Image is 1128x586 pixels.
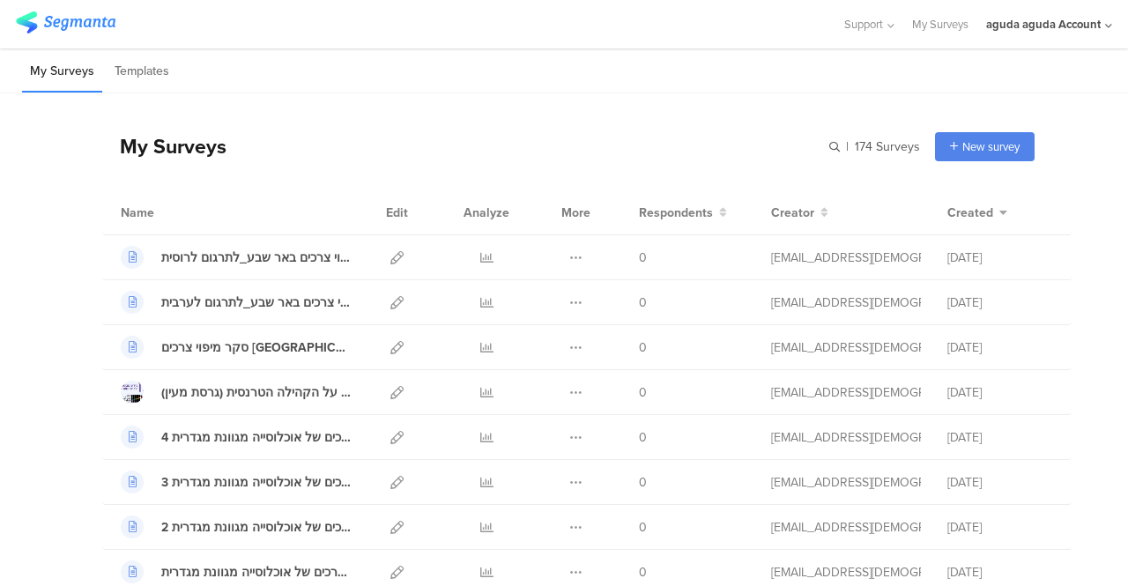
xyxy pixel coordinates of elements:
div: research@lgbt.org.il [771,248,921,267]
img: segmanta logo [16,11,115,33]
span: 0 [639,338,647,357]
a: 2 אפיון צרכים של אוכלוסייה מגוונת מגדרית [121,516,352,538]
div: סקר מיפוי צרכים באר שבע_לתרגום לרוסית [161,248,352,267]
div: [DATE] [947,473,1053,492]
div: 3 אפיון צרכים של אוכלוסייה מגוונת מגדרית [161,473,352,492]
div: [DATE] [947,518,1053,537]
div: digital@lgbt.org.il [771,383,921,402]
div: 4 אפיון צרכים של אוכלוסייה מגוונת מגדרית [161,428,352,447]
div: My Surveys [102,131,226,161]
div: research@lgbt.org.il [771,338,921,357]
div: research@lgbt.org.il [771,518,921,537]
div: Analyze [460,190,513,234]
div: [DATE] [947,248,1053,267]
span: Respondents [639,204,713,222]
div: [DATE] [947,383,1053,402]
div: [DATE] [947,563,1053,582]
a: סקר מיפוי צרכים [GEOGRAPHIC_DATA] [121,336,352,359]
div: Name [121,204,226,222]
div: סקר עמדות מטפלים.ות על הקהילה הטרנסית (גרסת מעין) [161,383,352,402]
span: 0 [639,518,647,537]
a: סקר מיפוי צרכים באר שבע_לתרגום לערבית [121,291,352,314]
li: My Surveys [22,51,102,93]
button: Respondents [639,204,727,222]
div: research@lgbt.org.il [771,428,921,447]
span: 0 [639,383,647,402]
span: 0 [639,473,647,492]
span: 0 [639,248,647,267]
span: Creator [771,204,814,222]
span: New survey [962,138,1020,155]
button: Creator [771,204,828,222]
div: סקר מיפוי צרכים באר שבע [161,338,352,357]
a: סקר מיפוי צרכים באר שבע_לתרגום לרוסית [121,246,352,269]
div: [DATE] [947,428,1053,447]
div: aguda aguda Account [986,16,1101,33]
span: Created [947,204,993,222]
span: | [843,137,851,156]
span: 174 Surveys [855,137,920,156]
span: Support [844,16,883,33]
div: research@lgbt.org.il [771,563,921,582]
span: 0 [639,563,647,582]
button: Created [947,204,1007,222]
a: 3 אפיון צרכים של אוכלוסייה מגוונת מגדרית [121,471,352,493]
div: אפיון צרכים של אוכלוסייה מגוונת מגדרית [161,563,352,582]
li: Templates [107,51,177,93]
div: research@lgbt.org.il [771,293,921,312]
div: Edit [378,190,416,234]
a: סקר עמדות מטפלים.ות על הקהילה הטרנסית (גרסת מעין) [121,381,352,404]
div: 2 אפיון צרכים של אוכלוסייה מגוונת מגדרית [161,518,352,537]
div: research@lgbt.org.il [771,473,921,492]
div: [DATE] [947,293,1053,312]
a: 4 אפיון צרכים של אוכלוסייה מגוונת מגדרית [121,426,352,449]
span: 0 [639,428,647,447]
a: אפיון צרכים של אוכלוסייה מגוונת מגדרית [121,560,352,583]
span: 0 [639,293,647,312]
div: סקר מיפוי צרכים באר שבע_לתרגום לערבית [161,293,352,312]
div: [DATE] [947,338,1053,357]
div: More [557,190,595,234]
